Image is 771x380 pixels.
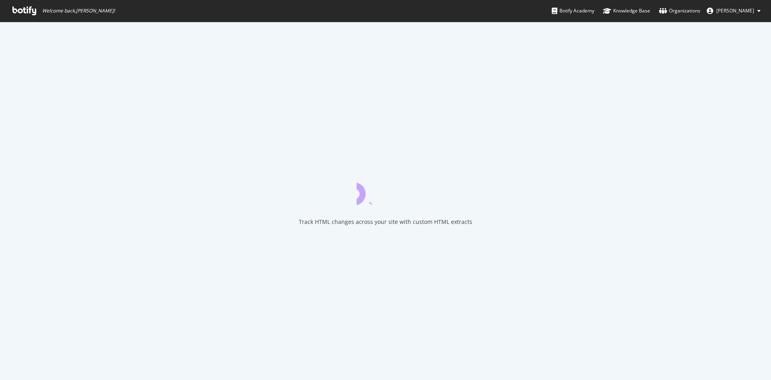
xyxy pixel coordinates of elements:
[552,7,594,15] div: Botify Academy
[716,7,754,14] span: Matthieu Cocteau
[357,176,414,205] div: animation
[700,4,767,17] button: [PERSON_NAME]
[299,218,472,226] div: Track HTML changes across your site with custom HTML extracts
[659,7,700,15] div: Organizations
[42,8,115,14] span: Welcome back, [PERSON_NAME] !
[603,7,650,15] div: Knowledge Base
